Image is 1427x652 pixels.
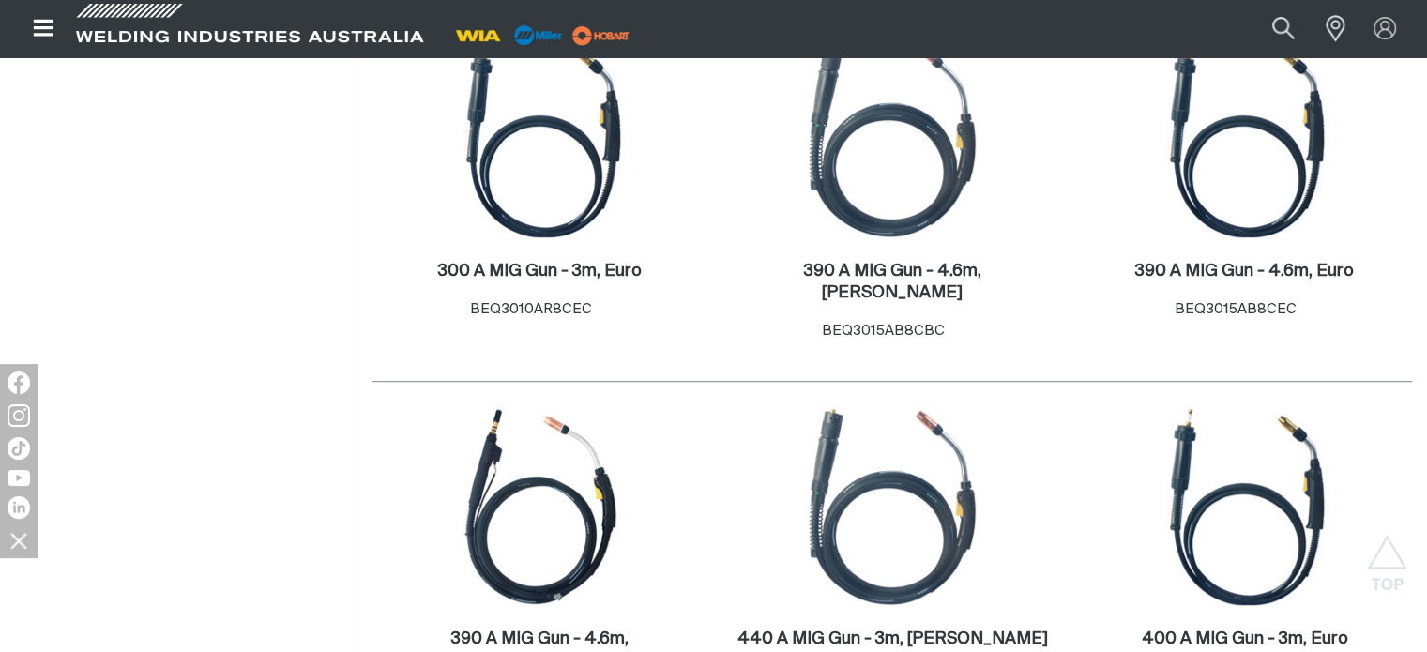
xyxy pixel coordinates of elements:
[1175,302,1297,316] span: BEQ3015AB8CEC
[1144,406,1344,607] img: 400 A MIG Gun - 3m, Euro
[735,261,1051,304] a: 390 A MIG Gun - 4.6m, [PERSON_NAME]
[1228,8,1315,50] input: Product name or item number...
[1141,630,1347,647] h2: 400 A MIG Gun - 3m, Euro
[470,302,592,316] span: BEQ3010AR8CEC
[8,371,30,394] img: Facebook
[737,629,1048,650] a: 440 A MIG Gun - 3m, [PERSON_NAME]
[1144,38,1344,239] img: 390 A MIG Gun - 4.6m, Euro
[792,38,993,239] img: 390 A MIG Gun - 4.6m, Bernard
[440,38,641,239] img: 300 A MIG Gun - 3m, Euro
[8,470,30,486] img: YouTube
[1135,263,1354,280] h2: 390 A MIG Gun - 4.6m, Euro
[1141,629,1347,650] a: 400 A MIG Gun - 3m, Euro
[8,404,30,427] img: Instagram
[3,524,35,556] img: hide socials
[438,261,642,282] a: 300 A MIG Gun - 3m, Euro
[8,437,30,460] img: TikTok
[1252,8,1315,50] button: Search products
[567,28,635,42] a: miller
[438,263,642,280] h2: 300 A MIG Gun - 3m, Euro
[792,406,993,607] img: 440 A MIG Gun - 3m, Bernard
[1366,535,1408,577] button: Scroll to top
[440,406,641,607] img: 390 A MIG Gun - 4.6m, Miller
[567,22,635,50] img: miller
[737,630,1048,647] h2: 440 A MIG Gun - 3m, [PERSON_NAME]
[8,496,30,519] img: LinkedIn
[1135,261,1354,282] a: 390 A MIG Gun - 4.6m, Euro
[804,263,981,301] h2: 390 A MIG Gun - 4.6m, [PERSON_NAME]
[822,324,945,338] span: BEQ3015AB8CBC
